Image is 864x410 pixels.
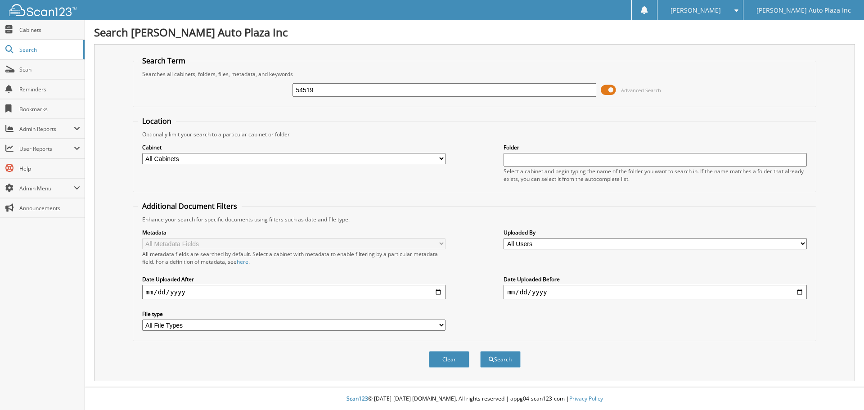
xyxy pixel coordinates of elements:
[94,25,855,40] h1: Search [PERSON_NAME] Auto Plaza Inc
[142,250,445,266] div: All metadata fields are searched by default. Select a cabinet with metadata to enable filtering b...
[19,185,74,192] span: Admin Menu
[19,46,79,54] span: Search
[19,105,80,113] span: Bookmarks
[819,367,864,410] iframe: Chat Widget
[19,26,80,34] span: Cabinets
[237,258,248,266] a: here
[504,275,807,283] label: Date Uploaded Before
[480,351,521,368] button: Search
[504,144,807,151] label: Folder
[621,87,661,94] span: Advanced Search
[138,56,190,66] legend: Search Term
[19,204,80,212] span: Announcements
[85,388,864,410] div: © [DATE]-[DATE] [DOMAIN_NAME]. All rights reserved | appg04-scan123-com |
[138,216,812,223] div: Enhance your search for specific documents using filters such as date and file type.
[19,66,80,73] span: Scan
[670,8,721,13] span: [PERSON_NAME]
[142,144,445,151] label: Cabinet
[142,229,445,236] label: Metadata
[19,165,80,172] span: Help
[504,229,807,236] label: Uploaded By
[142,275,445,283] label: Date Uploaded After
[138,131,812,138] div: Optionally limit your search to a particular cabinet or folder
[19,145,74,153] span: User Reports
[142,310,445,318] label: File type
[138,70,812,78] div: Searches all cabinets, folders, files, metadata, and keywords
[138,201,242,211] legend: Additional Document Filters
[346,395,368,402] span: Scan123
[756,8,851,13] span: [PERSON_NAME] Auto Plaza Inc
[19,125,74,133] span: Admin Reports
[504,285,807,299] input: end
[429,351,469,368] button: Clear
[19,86,80,93] span: Reminders
[504,167,807,183] div: Select a cabinet and begin typing the name of the folder you want to search in. If the name match...
[142,285,445,299] input: start
[569,395,603,402] a: Privacy Policy
[138,116,176,126] legend: Location
[9,4,76,16] img: scan123-logo-white.svg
